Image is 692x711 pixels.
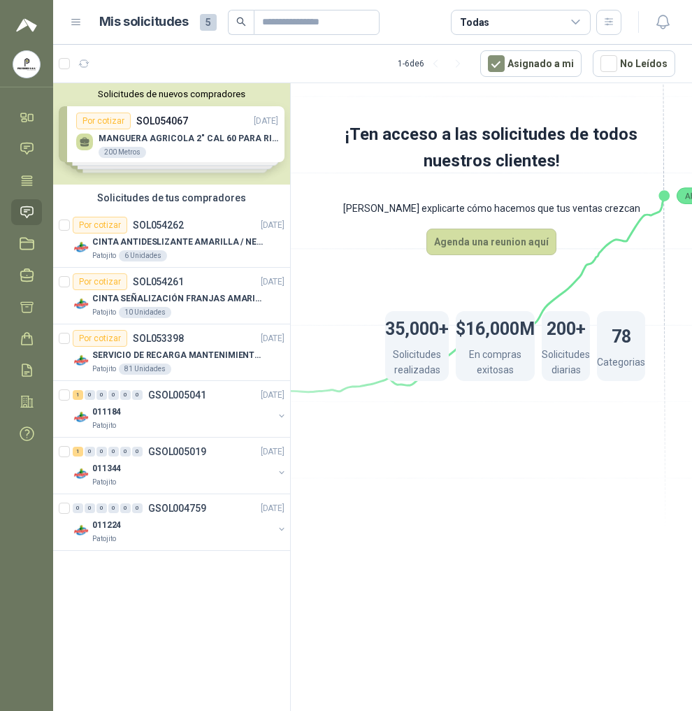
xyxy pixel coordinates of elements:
[261,332,284,345] p: [DATE]
[73,500,287,545] a: 0 0 0 0 0 0 GSOL004759[DATE] Company Logo011224Patojito
[85,447,95,457] div: 0
[73,466,89,482] img: Company Logo
[85,503,95,513] div: 0
[53,83,290,185] div: Solicitudes de nuevos compradoresPor cotizarSOL054067[DATE] MANGUERA AGRICOLA 2" CAL 60 PARA RIEG...
[597,354,645,373] p: Categorias
[73,296,89,313] img: Company Logo
[236,17,246,27] span: search
[92,250,116,261] p: Patojito
[456,347,535,381] p: En compras exitosas
[73,217,127,234] div: Por cotizar
[92,462,121,475] p: 011344
[92,533,116,545] p: Patojito
[96,503,107,513] div: 0
[460,15,489,30] div: Todas
[120,503,131,513] div: 0
[92,477,116,488] p: Patojito
[133,333,184,343] p: SOL053398
[99,12,189,32] h1: Mis solicitudes
[73,503,83,513] div: 0
[108,503,119,513] div: 0
[73,409,89,426] img: Company Logo
[132,503,143,513] div: 0
[73,330,127,347] div: Por cotizar
[261,219,284,232] p: [DATE]
[426,229,556,255] button: Agenda una reunion aquí
[53,185,290,211] div: Solicitudes de tus compradores
[92,292,266,306] p: CINTA SEÑALIZACIÓN FRANJAS AMARILLAS NEGRA
[542,347,590,381] p: Solicitudes diarias
[120,447,131,457] div: 0
[73,390,83,400] div: 1
[148,447,206,457] p: GSOL005019
[119,250,167,261] div: 6 Unidades
[132,447,143,457] div: 0
[73,239,89,256] img: Company Logo
[385,312,449,343] h1: 35,000+
[92,307,116,318] p: Patojito
[261,275,284,289] p: [DATE]
[261,389,284,402] p: [DATE]
[85,390,95,400] div: 0
[119,307,171,318] div: 10 Unidades
[108,390,119,400] div: 0
[398,52,469,75] div: 1 - 6 de 6
[261,502,284,515] p: [DATE]
[119,364,171,375] div: 81 Unidades
[73,387,287,431] a: 1 0 0 0 0 0 GSOL005041[DATE] Company Logo011184Patojito
[92,420,116,431] p: Patojito
[53,324,290,381] a: Por cotizarSOL053398[DATE] Company LogoSERVICIO DE RECARGA MANTENIMIENTO Y PRESTAMOS DE EXTINTORE...
[612,319,631,350] h1: 78
[200,14,217,31] span: 5
[73,443,287,488] a: 1 0 0 0 0 0 GSOL005019[DATE] Company Logo011344Patojito
[133,220,184,230] p: SOL054262
[148,390,206,400] p: GSOL005041
[108,447,119,457] div: 0
[148,503,206,513] p: GSOL004759
[73,447,83,457] div: 1
[132,390,143,400] div: 0
[96,390,107,400] div: 0
[73,273,127,290] div: Por cotizar
[73,352,89,369] img: Company Logo
[133,277,184,287] p: SOL054261
[53,211,290,268] a: Por cotizarSOL054262[DATE] Company LogoCINTA ANTIDESLIZANTE AMARILLA / NEGRAPatojito6 Unidades
[96,447,107,457] div: 0
[13,51,40,78] img: Company Logo
[59,89,284,99] button: Solicitudes de nuevos compradores
[547,312,586,343] h1: 200+
[92,405,121,419] p: 011184
[92,349,266,362] p: SERVICIO DE RECARGA MANTENIMIENTO Y PRESTAMOS DE EXTINTORES
[456,312,535,343] h1: $16,000M
[92,236,266,249] p: CINTA ANTIDESLIZANTE AMARILLA / NEGRA
[593,50,675,77] button: No Leídos
[385,347,449,381] p: Solicitudes realizadas
[92,364,116,375] p: Patojito
[53,268,290,324] a: Por cotizarSOL054261[DATE] Company LogoCINTA SEÑALIZACIÓN FRANJAS AMARILLAS NEGRAPatojito10 Unidades
[73,522,89,539] img: Company Logo
[261,445,284,459] p: [DATE]
[120,390,131,400] div: 0
[16,17,37,34] img: Logo peakr
[92,519,121,532] p: 011224
[480,50,582,77] button: Asignado a mi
